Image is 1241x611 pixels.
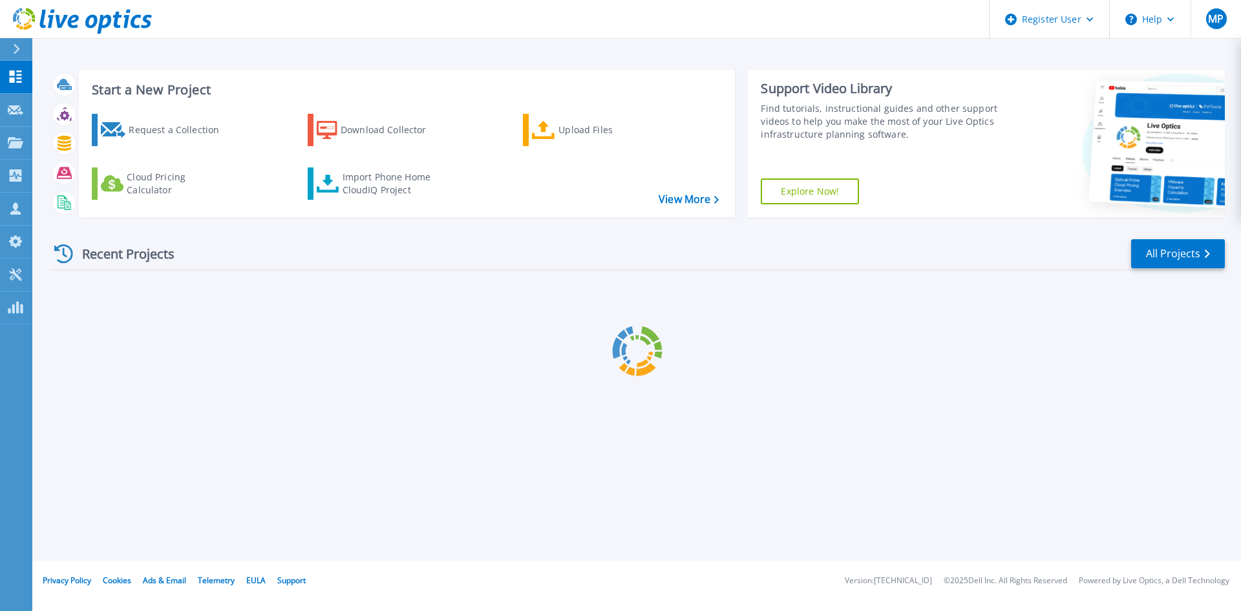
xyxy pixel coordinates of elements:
div: Recent Projects [50,238,192,270]
a: View More [659,193,719,206]
span: MP [1208,14,1224,24]
a: Support [277,575,306,586]
a: Privacy Policy [43,575,91,586]
div: Download Collector [341,117,444,143]
div: Support Video Library [761,80,1004,97]
a: Ads & Email [143,575,186,586]
li: Powered by Live Optics, a Dell Technology [1079,577,1229,585]
a: Cloud Pricing Calculator [92,167,236,200]
div: Upload Files [558,117,662,143]
h3: Start a New Project [92,83,719,97]
a: Telemetry [198,575,235,586]
a: All Projects [1131,239,1225,268]
a: Request a Collection [92,114,236,146]
a: Explore Now! [761,178,859,204]
li: Version: [TECHNICAL_ID] [845,577,932,585]
a: Upload Files [523,114,667,146]
a: EULA [246,575,266,586]
div: Cloud Pricing Calculator [127,171,230,197]
div: Find tutorials, instructional guides and other support videos to help you make the most of your L... [761,102,1004,141]
div: Request a Collection [129,117,232,143]
a: Download Collector [308,114,452,146]
div: Import Phone Home CloudIQ Project [343,171,443,197]
li: © 2025 Dell Inc. All Rights Reserved [944,577,1067,585]
a: Cookies [103,575,131,586]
